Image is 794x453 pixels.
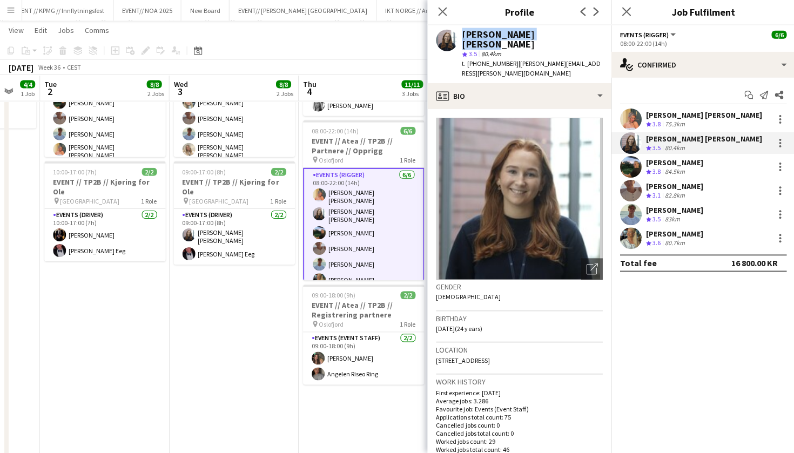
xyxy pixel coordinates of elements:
div: [PERSON_NAME] [645,158,702,168]
div: [DATE] [9,63,33,73]
span: 2/2 [271,168,286,177]
button: EVENT// NOA 2025 [113,1,181,22]
div: 1 Job [21,90,35,98]
span: 2/2 [142,168,157,177]
h3: Job Fulfilment [610,5,794,19]
button: EVENT // KPMG // Innflytningsfest [6,1,113,22]
span: View [9,26,24,36]
h3: EVENT // TP2B // Kjøring for Ole [44,178,165,197]
span: [DEMOGRAPHIC_DATA] [435,293,500,301]
span: 10:00-17:00 (7h) [53,168,97,177]
app-job-card: 09:00-18:00 (9h)2/2EVENT // Atea // TP2B // Registrering partnere Oslofjord1 RoleEvents (Event St... [302,285,423,385]
span: 1 Role [141,198,157,206]
app-card-role: Events (Rigger)6/608:00-22:00 (14h)[PERSON_NAME] [PERSON_NAME][PERSON_NAME][PERSON_NAME][PERSON_N... [173,43,294,164]
div: Bio [427,84,610,110]
div: 2 Jobs [276,90,293,98]
span: 1 Role [270,198,286,206]
span: [DATE] (24 years) [435,324,481,333]
p: Cancelled jobs count: 0 [435,421,602,429]
span: 3.6 [651,239,660,247]
div: 84.5km [662,168,686,177]
app-card-role: Events (Rigger)4/408:00-22:00 (14h)[PERSON_NAME][PERSON_NAME][PERSON_NAME][PERSON_NAME] [PERSON_N... [44,77,165,164]
div: [PERSON_NAME] [PERSON_NAME] [645,134,761,144]
button: IKT NORGE // Arendalsuka [376,1,466,22]
span: 1 Role [399,321,415,329]
h3: EVENT // Atea // TP2B // Registrering partnere [302,301,423,320]
button: New Board [181,1,229,22]
a: Comms [80,24,113,38]
span: 08:00-22:00 (14h) [311,127,358,136]
span: 3.8 [651,168,660,176]
div: [PERSON_NAME] [PERSON_NAME] [645,111,761,120]
div: 2 Jobs [147,90,164,98]
p: Applications total count: 75 [435,413,602,421]
span: 8/8 [275,81,291,89]
span: 09:00-18:00 (9h) [311,292,355,300]
span: Thu [302,80,316,90]
span: [GEOGRAPHIC_DATA] [189,198,248,206]
div: 3 Jobs [401,90,422,98]
span: 80.4km [478,50,502,58]
div: Total fee [619,258,656,269]
div: 08:00-22:00 (14h) [619,40,785,48]
span: 11/11 [401,81,422,89]
div: [PERSON_NAME] [645,229,702,239]
p: Cancelled jobs total count: 0 [435,429,602,437]
p: First experience: [DATE] [435,389,602,397]
span: 3.5 [651,215,660,224]
h3: Gender [435,282,602,292]
p: Worked jobs count: 29 [435,437,602,445]
span: 3.5 [468,50,476,58]
app-job-card: 10:00-17:00 (7h)2/2EVENT // TP2B // Kjøring for Ole [GEOGRAPHIC_DATA]1 RoleEvents (Driver)2/210:0... [44,162,165,262]
h3: Work history [435,377,602,387]
button: Events (Rigger) [619,31,676,39]
p: Favourite job: Events (Event Staff) [435,405,602,413]
img: Crew avatar or photo [435,118,602,280]
span: [STREET_ADDRESS] [435,356,489,364]
app-job-card: 08:00-22:00 (14h)6/6EVENT // Atea // TP2B // Partnere // Opprigg Oslofjord1 RoleEvents (Rigger)6/... [302,121,423,281]
span: 3.8 [651,120,660,129]
span: Jobs [58,26,74,36]
span: 2/2 [400,292,415,300]
span: 8/8 [146,81,162,89]
app-job-card: 09:00-17:00 (8h)2/2EVENT // TP2B // Kjøring for Ole [GEOGRAPHIC_DATA]1 RoleEvents (Driver)2/209:0... [173,162,294,265]
a: View [4,24,28,38]
h3: EVENT // Atea // TP2B // Partnere // Opprigg [302,137,423,156]
div: Confirmed [610,52,794,78]
div: 80.7km [662,239,686,248]
span: 3.5 [651,144,660,152]
span: Edit [35,26,47,36]
div: [PERSON_NAME] [645,206,702,215]
span: Oslofjord [318,321,343,329]
span: 2 [43,86,57,98]
span: 09:00-17:00 (8h) [182,168,226,177]
span: 3.1 [651,192,660,200]
span: 6/6 [400,127,415,136]
h3: Profile [427,5,610,19]
div: Open photos pop-in [580,259,602,280]
span: 6/6 [770,31,785,39]
span: Events (Rigger) [619,31,668,39]
p: Average jobs: 3.286 [435,397,602,405]
div: 83km [662,215,681,225]
div: 75.3km [662,120,686,130]
span: Oslofjord [318,157,343,165]
div: CEST [67,64,81,72]
button: EVENT// [PERSON_NAME] [GEOGRAPHIC_DATA] [229,1,376,22]
h3: Birthday [435,314,602,323]
app-card-role: Events (Driver)2/210:00-17:00 (7h)[PERSON_NAME][PERSON_NAME] Eeg [44,209,165,262]
h3: Location [435,345,602,355]
span: Tue [44,80,57,90]
div: [PERSON_NAME] [PERSON_NAME] [461,30,602,50]
span: t. [PHONE_NUMBER] [461,60,517,68]
span: [GEOGRAPHIC_DATA] [60,198,119,206]
app-card-role: Events (Driver)2/209:00-17:00 (8h)[PERSON_NAME] [PERSON_NAME][PERSON_NAME] Eeg [173,209,294,265]
div: 16 800.00 KR [730,258,777,269]
span: 3 [172,86,187,98]
span: | [PERSON_NAME][EMAIL_ADDRESS][PERSON_NAME][DOMAIN_NAME] [461,60,600,78]
span: 4 [301,86,316,98]
h3: EVENT // TP2B // Kjøring for Ole [173,178,294,197]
